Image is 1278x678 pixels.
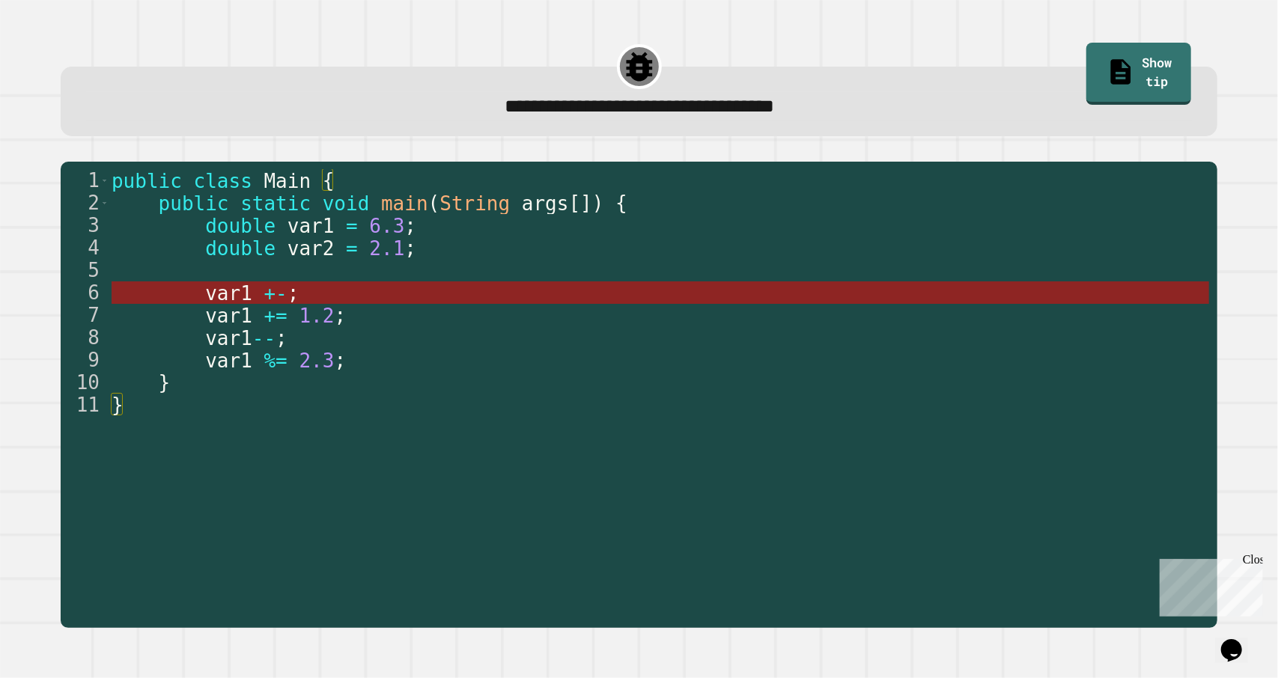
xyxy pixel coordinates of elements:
[252,327,276,349] span: --
[61,349,109,371] div: 9
[61,236,109,259] div: 4
[347,215,359,237] span: =
[6,6,103,95] div: Chat with us now!Close
[61,394,109,416] div: 11
[299,349,335,372] span: 2.3
[194,170,252,192] span: class
[159,192,229,215] span: public
[206,282,253,305] span: var1
[287,215,335,237] span: var1
[61,192,109,214] div: 2
[1215,618,1263,663] iframe: chat widget
[264,170,311,192] span: Main
[241,192,311,215] span: static
[206,349,253,372] span: var1
[323,192,370,215] span: void
[264,349,287,372] span: %=
[522,192,569,215] span: args
[61,281,109,304] div: 6
[1086,43,1191,104] a: Show tip
[206,327,253,349] span: var1
[347,237,359,260] span: =
[61,371,109,394] div: 10
[206,215,276,237] span: double
[299,305,335,327] span: 1.2
[100,169,109,192] span: Toggle code folding, rows 1 through 11
[370,215,405,237] span: 6.3
[61,304,109,326] div: 7
[112,170,182,192] span: public
[370,237,405,260] span: 2.1
[61,169,109,192] div: 1
[61,326,109,349] div: 8
[206,237,276,260] span: double
[100,192,109,214] span: Toggle code folding, rows 2 through 10
[61,214,109,236] div: 3
[287,237,335,260] span: var2
[1154,553,1263,617] iframe: chat widget
[61,259,109,281] div: 5
[264,282,287,305] span: +-
[382,192,429,215] span: main
[440,192,511,215] span: String
[264,305,287,327] span: +=
[206,305,253,327] span: var1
